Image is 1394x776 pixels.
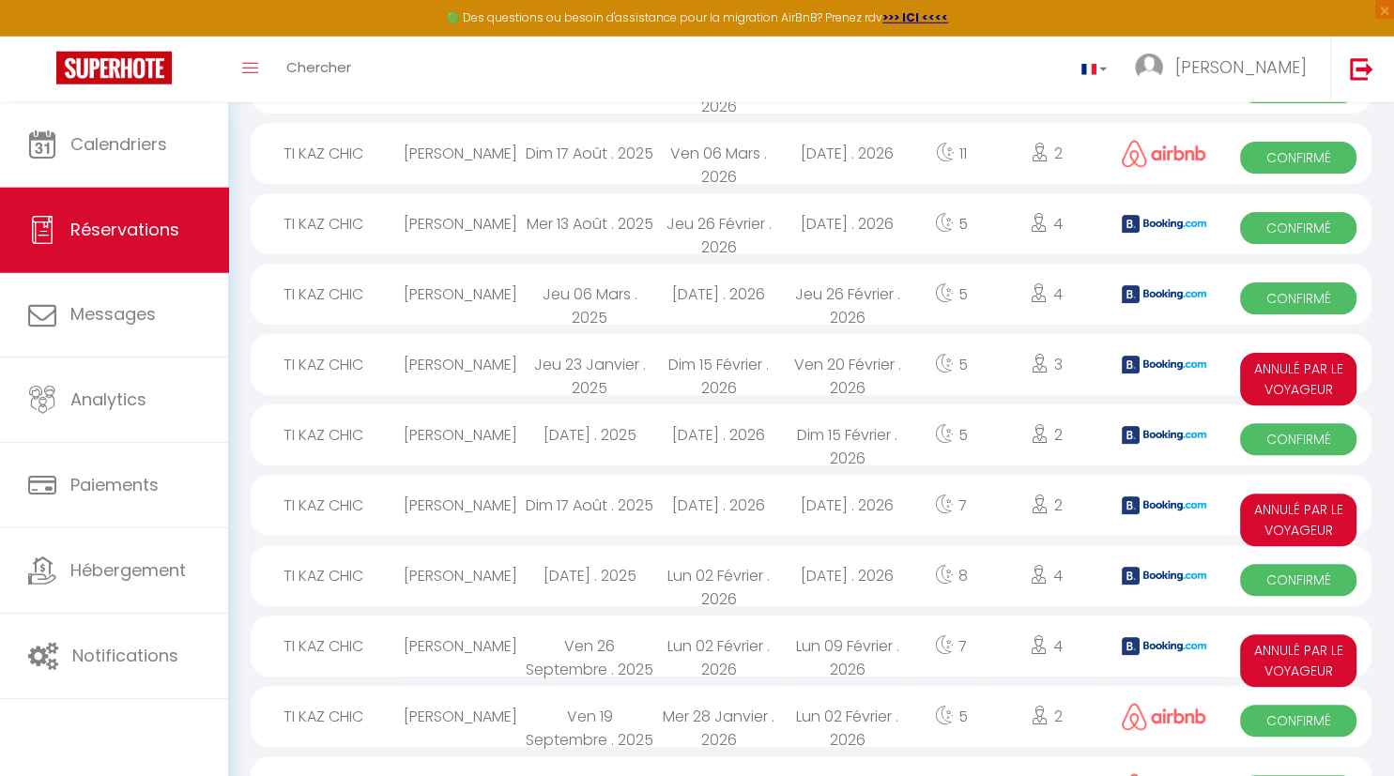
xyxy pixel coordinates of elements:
[70,218,179,241] span: Réservations
[286,57,351,77] span: Chercher
[70,388,146,411] span: Analytics
[70,558,186,582] span: Hébergement
[272,37,365,102] a: Chercher
[1135,53,1163,82] img: ...
[72,644,178,667] span: Notifications
[1350,57,1373,81] img: logout
[70,132,167,156] span: Calendriers
[56,52,172,84] img: Super Booking
[70,473,159,496] span: Paiements
[70,302,156,326] span: Messages
[1121,37,1330,102] a: ... [PERSON_NAME]
[882,9,948,25] a: >>> ICI <<<<
[1175,55,1307,79] span: [PERSON_NAME]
